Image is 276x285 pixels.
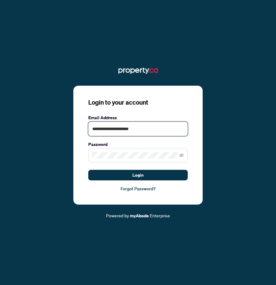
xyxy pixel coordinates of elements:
[88,114,188,121] label: Email Address
[130,212,149,219] a: myAbode
[88,98,188,107] h3: Login to your account
[179,153,184,157] span: eye-invisible
[88,141,188,148] label: Password
[118,66,158,76] img: ma-logo
[88,170,188,180] button: Login
[106,213,129,218] span: Powered by
[150,213,170,218] span: Enterprise
[132,170,144,180] span: Login
[88,185,188,192] a: Forgot Password?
